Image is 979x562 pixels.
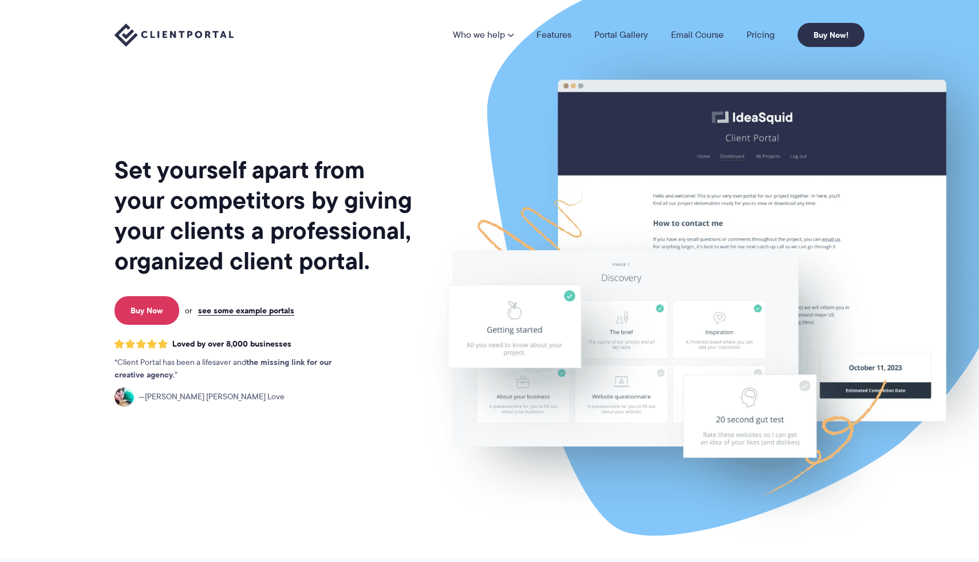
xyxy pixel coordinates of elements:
a: Buy Now! [798,23,864,47]
a: Email Course [671,30,724,40]
a: see some example portals [198,305,294,316]
a: Features [536,30,571,40]
span: [PERSON_NAME] [PERSON_NAME] Love [139,391,285,403]
a: Buy Now [115,296,179,325]
p: Client Portal has been a lifesaver and . [115,356,355,382]
span: Loved by over 8,000 businesses [172,339,291,349]
a: Portal Gallery [594,30,648,40]
a: Who we help [453,30,514,40]
strong: the missing link for our creative agency [115,356,331,381]
a: Pricing [747,30,775,40]
h1: Set yourself apart from your competitors by giving your clients a professional, organized client ... [115,155,415,276]
span: or [185,305,192,316]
